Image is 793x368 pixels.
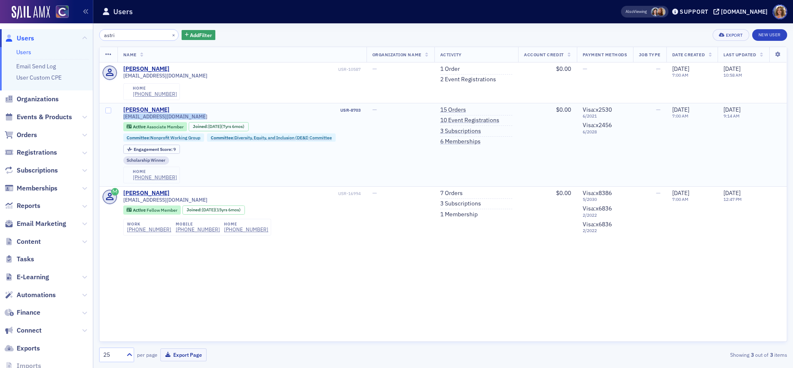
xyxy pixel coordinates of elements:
span: 2 / 2022 [583,228,627,233]
input: Search… [99,29,179,41]
a: 2 Event Registrations [440,76,496,83]
a: Users [5,34,34,43]
span: [DATE] [208,123,221,129]
span: Last Updated [723,52,756,58]
div: Support [680,8,708,15]
span: Committee : [211,135,234,140]
a: Memberships [5,184,57,193]
time: 10:58 AM [723,72,742,78]
div: 9 [134,147,176,152]
div: (7yrs 6mos) [208,124,244,129]
span: Stacy Svendsen [651,8,660,16]
a: [PHONE_NUMBER] [127,226,171,233]
a: Committee:Nonprofit Working Group [127,135,200,140]
span: Job Type [639,52,661,58]
span: $0.00 [556,65,571,73]
span: Events & Products [17,113,72,122]
span: Sheila Duggan [657,8,666,16]
a: [PHONE_NUMBER] [133,91,177,97]
a: [PHONE_NUMBER] [224,226,268,233]
span: Viewing [626,9,647,15]
a: Committee:Diversity, Equity, and Inclusion (DE&I) Committee [211,135,332,140]
span: [EMAIL_ADDRESS][DOMAIN_NAME] [123,113,207,120]
span: Subscriptions [17,166,58,175]
a: Automations [5,290,56,300]
span: — [583,65,587,73]
span: Active [133,207,147,213]
a: Content [5,237,41,246]
span: Add Filter [190,31,212,39]
span: Visa : x6836 [583,220,612,228]
span: Name [123,52,137,58]
span: — [656,106,661,113]
a: 3 Subscriptions [440,128,481,135]
span: 2 / 2022 [583,213,627,218]
div: Scholarship Winner [123,156,170,165]
button: Export Page [160,348,207,361]
span: Engagement Score : [134,146,173,152]
span: Users [17,34,34,43]
a: [PERSON_NAME] [123,106,170,114]
a: Reports [5,201,40,210]
strong: 3 [749,351,755,358]
a: [PERSON_NAME] [123,190,170,197]
span: Exports [17,344,40,353]
div: Showing out of items [564,351,787,358]
div: Engagement Score: 9 [123,145,180,154]
div: work [127,222,171,227]
a: 6 Memberships [440,138,481,145]
div: Committee: [123,133,204,142]
div: (15yrs 6mos) [202,207,241,213]
a: Finance [5,308,40,317]
span: Registrations [17,148,57,157]
a: 15 Orders [440,106,466,114]
span: — [372,65,377,73]
a: Tasks [5,255,34,264]
span: E-Learning [17,273,49,282]
span: $0.00 [556,106,571,113]
span: [DATE] [723,189,741,197]
span: Connect [17,326,42,335]
img: SailAMX [56,5,69,18]
span: [EMAIL_ADDRESS][DOMAIN_NAME] [123,73,207,79]
a: Connect [5,326,42,335]
div: mobile [176,222,220,227]
a: Orders [5,130,37,140]
a: SailAMX [12,6,50,19]
div: Committee: [207,133,336,142]
a: Organizations [5,95,59,104]
span: 5 / 2030 [583,197,627,202]
a: Email Send Log [16,63,56,70]
span: Content [17,237,41,246]
span: Visa : x8386 [583,189,612,197]
a: 1 Membership [440,211,478,218]
h1: Users [113,7,133,17]
span: Memberships [17,184,57,193]
span: [DATE] [723,65,741,73]
span: Visa : x2530 [583,106,612,113]
div: home [224,222,268,227]
span: Organizations [17,95,59,104]
a: 7 Orders [440,190,463,197]
div: [PERSON_NAME] [123,65,170,73]
button: [DOMAIN_NAME] [713,9,771,15]
span: Tasks [17,255,34,264]
button: Export [713,29,749,41]
span: Automations [17,290,56,300]
button: × [170,31,177,38]
div: [DOMAIN_NAME] [721,8,768,15]
span: [DATE] [723,106,741,113]
div: Active: Active: Fellow Member [123,205,181,215]
span: Account Credit [524,52,564,58]
span: [DATE] [672,65,689,73]
time: 9:14 AM [723,113,740,119]
span: Reports [17,201,40,210]
div: 25 [103,350,122,359]
div: USR-16994 [171,191,361,196]
div: home [133,169,177,174]
a: Users [16,48,31,56]
span: Fellow Member [147,207,177,213]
